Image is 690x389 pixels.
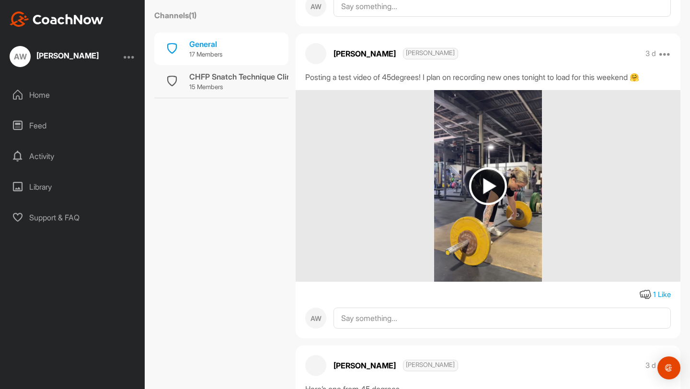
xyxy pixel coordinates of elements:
div: AW [305,308,326,329]
label: Channels ( 1 ) [154,10,196,21]
span: [PERSON_NAME] [403,360,458,371]
div: Home [5,83,140,107]
div: General [189,38,222,50]
p: [PERSON_NAME] [333,360,458,371]
div: 1 Like [653,289,671,300]
div: Library [5,175,140,199]
p: 3 d [645,361,656,370]
div: Activity [5,144,140,168]
div: CHFP Snatch Technique Clinic 8/24 [189,71,316,82]
img: play [469,167,507,205]
p: 17 Members [189,50,222,59]
p: 15 Members [189,82,316,92]
div: Support & FAQ [5,206,140,229]
div: Posting a test video of 45degrees! I plan on recording new ones tonight to load for this weekend 🤗 [305,71,671,83]
div: Open Intercom Messenger [657,356,680,379]
img: media [434,90,542,282]
div: Feed [5,114,140,137]
span: [PERSON_NAME] [403,48,458,59]
img: CoachNow [10,11,103,27]
p: 3 d [645,49,656,58]
div: AW [10,46,31,67]
div: [PERSON_NAME] [36,52,99,59]
p: [PERSON_NAME] [333,48,458,59]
